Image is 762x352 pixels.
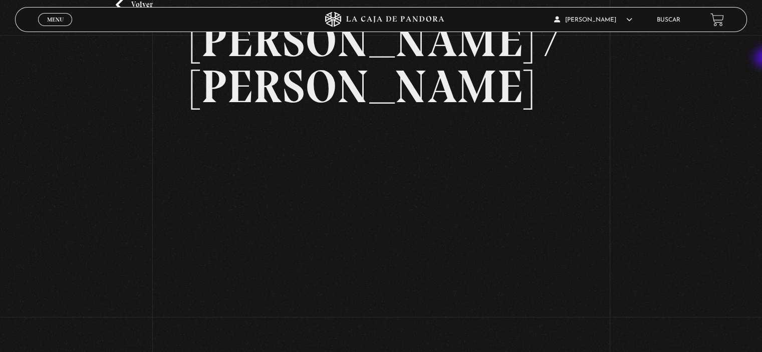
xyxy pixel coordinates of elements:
span: Menu [47,17,64,23]
span: [PERSON_NAME] [554,17,632,23]
a: View your shopping cart [710,13,724,27]
span: Cerrar [44,25,67,32]
a: Buscar [657,17,680,23]
iframe: Dailymotion video player – PROGRAMA EDITADO 29-8 TRUMP-MAD- [191,125,571,338]
h2: [PERSON_NAME] / [PERSON_NAME] [191,18,571,110]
